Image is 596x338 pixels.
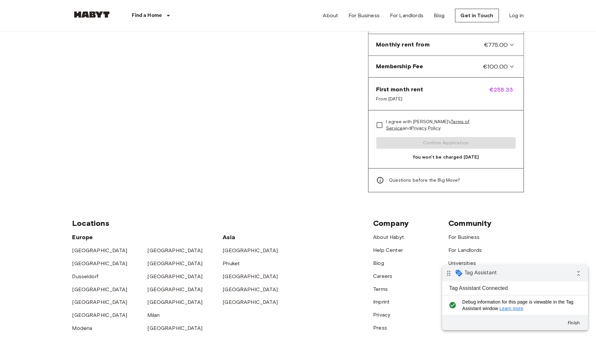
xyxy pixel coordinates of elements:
[130,2,143,15] i: Collapse debug badge
[449,234,480,240] a: For Business
[148,312,160,318] a: Milan
[223,234,236,241] span: Asia
[223,299,278,305] a: [GEOGRAPHIC_DATA]
[386,119,511,132] span: I agree with [PERSON_NAME]'s and
[371,58,521,75] div: Membership Fee€100.00
[449,247,482,253] a: For Landlords
[376,62,423,71] span: Membership Fee
[72,260,128,266] a: [GEOGRAPHIC_DATA]
[72,247,128,253] a: [GEOGRAPHIC_DATA]
[376,96,423,102] span: From [DATE]
[386,119,470,131] a: Terms of Service
[148,260,203,266] a: [GEOGRAPHIC_DATA]
[489,85,516,102] span: €258.33
[148,325,203,331] a: [GEOGRAPHIC_DATA]
[57,41,81,46] a: Learn more
[373,273,393,279] a: Careers
[72,11,111,18] img: Habyt
[72,325,92,331] a: Modena
[411,125,441,131] a: Privacy Policy
[376,85,423,93] span: First month rent
[376,41,430,49] span: Monthly rent from
[72,234,93,241] span: Europe
[323,12,338,19] a: About
[223,260,240,266] a: Phuket
[373,260,384,266] a: Blog
[373,234,404,240] a: About Habyt
[373,299,390,305] a: Imprint
[20,33,135,46] span: Debug information for this page is viewable in the Tag Assistant window
[72,273,99,279] a: Dusseldorf
[373,218,409,228] span: Company
[72,218,109,228] span: Locations
[5,33,16,46] i: check_circle
[22,4,55,11] span: Tag Assistant
[72,312,128,318] a: [GEOGRAPHIC_DATA]
[484,41,508,49] span: €775.00
[148,286,203,292] a: [GEOGRAPHIC_DATA]
[223,273,278,279] a: [GEOGRAPHIC_DATA]
[455,9,499,22] a: Get in Touch
[509,12,524,19] a: Log in
[483,62,508,71] span: €100.00
[373,312,391,318] a: Privacy
[148,247,203,253] a: [GEOGRAPHIC_DATA]
[434,12,445,19] a: Blog
[148,299,203,305] a: [GEOGRAPHIC_DATA]
[373,325,387,331] a: Press
[72,286,128,292] a: [GEOGRAPHIC_DATA]
[132,12,162,19] p: Find a Home
[148,273,203,279] a: [GEOGRAPHIC_DATA]
[390,12,423,19] a: For Landlords
[72,299,128,305] a: [GEOGRAPHIC_DATA]
[376,154,516,161] span: You won't be charged [DATE]
[449,260,476,266] a: Universities
[371,37,521,53] div: Monthly rent from€775.00
[389,177,461,184] span: Questions before the Big Move?
[223,247,278,253] a: [GEOGRAPHIC_DATA]
[373,286,388,292] a: Terms
[373,247,403,253] a: Help Center
[120,52,143,63] button: Finish
[223,286,278,292] a: [GEOGRAPHIC_DATA]
[449,218,492,228] span: Community
[348,12,380,19] a: For Business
